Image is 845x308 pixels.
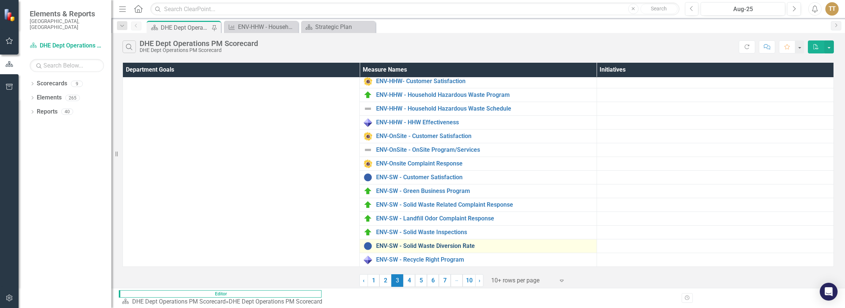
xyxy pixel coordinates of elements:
span: Search [651,6,667,12]
td: Double-Click to Edit Right Click for Context Menu [360,157,597,170]
span: › [479,277,480,284]
a: ENV-SW - Green Business Program [376,188,593,194]
a: DHE Dept Operations PM Scorecard [132,298,226,305]
a: 10 [463,274,476,287]
div: 265 [65,95,80,101]
div: » [122,298,325,306]
a: Elements [37,94,62,102]
td: Double-Click to Edit Right Click for Context Menu [360,225,597,239]
a: ENV-OnSite - Customer Satisfaction [376,133,593,140]
button: Search [640,4,678,14]
img: On Target [363,187,372,196]
td: Double-Click to Edit Right Click for Context Menu [360,253,597,266]
div: 9 [71,81,83,87]
div: DHE Dept Operations PM Scorecard [229,298,322,305]
a: 5 [415,274,427,287]
td: Double-Click to Edit Right Click for Context Menu [360,74,597,88]
img: Not Defined [363,104,372,113]
input: Search ClearPoint... [150,3,679,16]
td: Double-Click to Edit Right Click for Context Menu [360,198,597,212]
a: ENV-OnSite - OnSite Program/Services [376,147,593,153]
div: DHE Dept Operations PM Scorecard [140,47,258,53]
td: Double-Click to Edit Right Click for Context Menu [360,143,597,157]
td: Double-Click to Edit Right Click for Context Menu [360,170,597,184]
div: DHE Dept Operations PM Scorecard [140,39,258,47]
a: ENV-SW - Recycle Right Program [376,256,593,263]
div: 40 [61,109,73,115]
a: ENV-HHW - HHW Effectiveness [376,119,593,126]
span: Editor [119,290,322,298]
img: Data Only [363,118,372,127]
img: Exceeded [363,132,372,141]
img: Not Defined [363,145,372,154]
a: ENV-SW - Customer Satisfaction [376,174,593,181]
span: ‹ [363,277,365,284]
td: Double-Click to Edit Right Click for Context Menu [360,239,597,253]
a: 6 [427,274,439,287]
a: 1 [368,274,379,287]
a: 2 [379,274,391,287]
td: Double-Click to Edit Right Click for Context Menu [360,115,597,129]
button: Aug-25 [701,2,785,16]
img: On Target [363,228,372,237]
td: Double-Click to Edit Right Click for Context Menu [360,184,597,198]
div: Strategic Plan [315,22,373,32]
a: ENV-HHW - Household Hazardous Waste Schedule [376,105,593,112]
div: Aug-25 [703,5,783,14]
img: Exceeded [363,77,372,86]
img: On Target [363,214,372,223]
a: ENV-HHW- Customer Satisfaction [376,78,593,85]
a: Scorecards [37,79,67,88]
img: On Target [363,200,372,209]
td: Double-Click to Edit Right Click for Context Menu [360,212,597,225]
td: Double-Click to Edit Right Click for Context Menu [360,129,597,143]
span: Elements & Reports [30,9,104,18]
a: 4 [403,274,415,287]
small: [GEOGRAPHIC_DATA], [GEOGRAPHIC_DATA] [30,18,104,30]
td: Double-Click to Edit Right Click for Context Menu [360,102,597,115]
img: ClearPoint Strategy [4,9,17,22]
a: Reports [37,108,58,116]
a: ENV-HHW - Household Hazardous Waste Schedule [226,22,296,32]
a: ENV-Onsite Complaint Response [376,160,593,167]
img: No Information [363,173,372,182]
td: Double-Click to Edit Right Click for Context Menu [360,88,597,102]
img: Data Only [363,255,372,264]
div: ENV-HHW - Household Hazardous Waste Schedule [238,22,296,32]
a: DHE Dept Operations PM Scorecard [30,42,104,50]
a: ENV-SW - Solid Waste Related Complaint Response [376,201,593,208]
img: No Information [363,242,372,250]
div: Open Intercom Messenger [820,283,838,301]
a: 7 [439,274,451,287]
button: TT [825,2,839,16]
div: DHE Dept Operations PM Scorecard [161,23,210,32]
a: ENV-SW - Solid Waste Inspections [376,229,593,236]
input: Search Below... [30,59,104,72]
a: ENV-SW - Solid Waste Diversion Rate [376,243,593,249]
a: ENV-HHW - Household Hazardous Waste Program [376,92,593,98]
a: Strategic Plan [303,22,373,32]
img: Exceeded [363,159,372,168]
span: 3 [391,274,403,287]
a: ENV-SW - Landfill Odor Complaint Response [376,215,593,222]
img: On Target [363,91,372,99]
